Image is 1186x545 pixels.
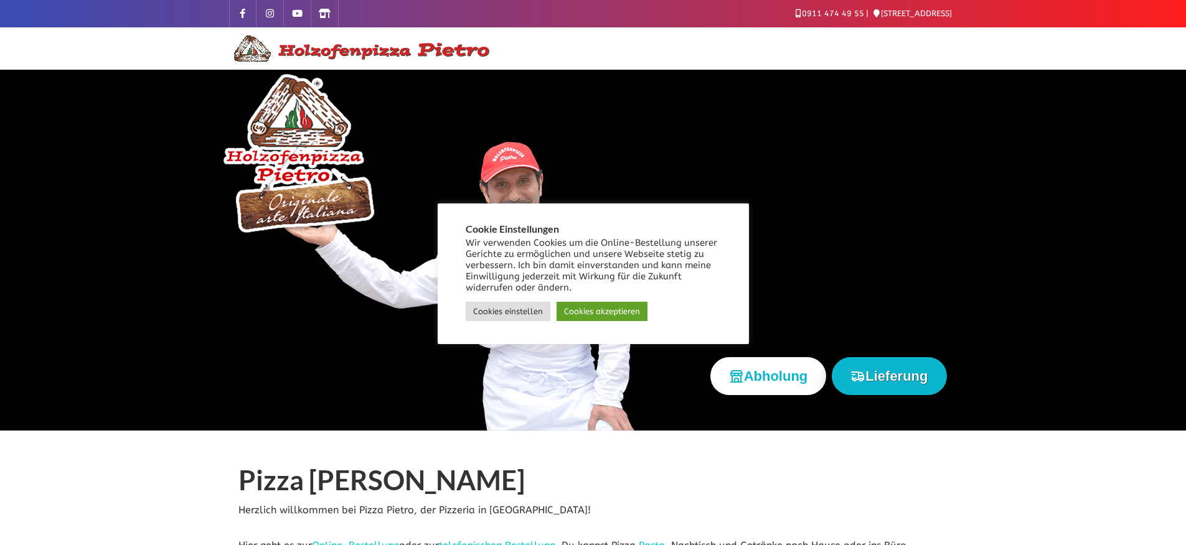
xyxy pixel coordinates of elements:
a: Cookies akzeptieren [557,302,647,321]
h1: Pizza [PERSON_NAME] [238,465,948,501]
h5: Cookie Einstellungen [466,223,721,235]
button: Lieferung [832,357,946,395]
img: Logo [229,34,491,63]
a: [STREET_ADDRESS] [873,9,952,18]
a: Cookies einstellen [466,302,550,321]
div: Wir verwenden Cookies um die Online-Bestellung unserer Gerichte zu ermöglichen und unsere Webseit... [466,238,721,294]
a: 0911 474 49 55 [796,9,864,18]
button: Abholung [710,357,827,395]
